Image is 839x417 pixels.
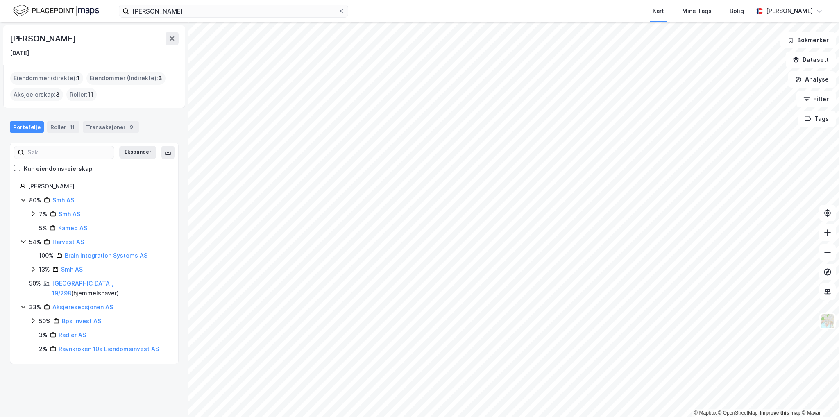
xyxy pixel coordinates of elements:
[39,251,54,261] div: 100%
[119,146,156,159] button: Ekspander
[127,123,136,131] div: 9
[788,71,836,88] button: Analyse
[694,410,717,416] a: Mapbox
[39,223,47,233] div: 5%
[28,181,168,191] div: [PERSON_NAME]
[39,330,48,340] div: 3%
[798,111,836,127] button: Tags
[798,378,839,417] iframe: Chat Widget
[10,72,83,85] div: Eiendommer (direkte) :
[59,345,159,352] a: Ravnkroken 10a Eiendomsinvest AS
[653,6,664,16] div: Kart
[39,265,50,274] div: 13%
[129,5,338,17] input: Søk på adresse, matrikkel, gårdeiere, leietakere eller personer
[61,266,83,273] a: Smh AS
[718,410,758,416] a: OpenStreetMap
[66,88,97,101] div: Roller :
[24,146,114,159] input: Søk
[730,6,744,16] div: Bolig
[39,316,51,326] div: 50%
[29,237,41,247] div: 54%
[52,279,168,298] div: ( hjemmelshaver )
[83,121,139,133] div: Transaksjoner
[58,224,87,231] a: Kameo AS
[52,280,113,297] a: [GEOGRAPHIC_DATA], 19/298
[29,279,41,288] div: 50%
[52,197,74,204] a: Smh AS
[24,164,93,174] div: Kun eiendoms-eierskap
[52,304,113,310] a: Aksjeresepsjonen AS
[39,209,48,219] div: 7%
[10,48,29,58] div: [DATE]
[47,121,79,133] div: Roller
[158,73,162,83] span: 3
[766,6,813,16] div: [PERSON_NAME]
[62,317,101,324] a: Bps Invest AS
[10,121,44,133] div: Portefølje
[88,90,93,100] span: 11
[786,52,836,68] button: Datasett
[52,238,84,245] a: Harvest AS
[68,123,76,131] div: 11
[10,32,77,45] div: [PERSON_NAME]
[86,72,166,85] div: Eiendommer (Indirekte) :
[29,195,41,205] div: 80%
[760,410,800,416] a: Improve this map
[65,252,147,259] a: Brain Integration Systems AS
[820,313,835,329] img: Z
[682,6,712,16] div: Mine Tags
[59,211,80,218] a: Smh AS
[39,344,48,354] div: 2%
[77,73,80,83] span: 1
[10,88,63,101] div: Aksjeeierskap :
[29,302,41,312] div: 33%
[13,4,99,18] img: logo.f888ab2527a4732fd821a326f86c7f29.svg
[56,90,60,100] span: 3
[796,91,836,107] button: Filter
[780,32,836,48] button: Bokmerker
[59,331,86,338] a: Radler AS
